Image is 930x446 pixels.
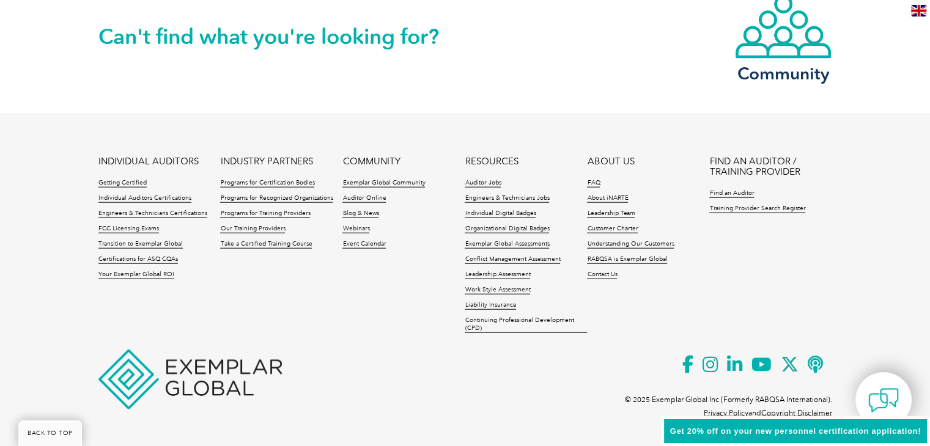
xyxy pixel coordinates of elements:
a: FIND AN AUDITOR / TRAINING PROVIDER [709,156,832,177]
a: Transition to Exemplar Global [98,240,183,249]
a: ABOUT US [587,156,634,167]
a: INDUSTRY PARTNERS [220,156,312,167]
a: Your Exemplar Global ROI [98,271,174,279]
p: © 2025 Exemplar Global Inc (Formerly RABQSA International). [625,393,832,406]
a: Individual Auditors Certifications [98,194,191,203]
a: Blog & News [342,210,378,218]
a: Take a Certified Training Course [220,240,312,249]
a: Exemplar Global Assessments [465,240,549,249]
a: About iNARTE [587,194,628,203]
a: Copyright Disclaimer [761,409,832,417]
img: Exemplar Global [98,349,282,409]
a: FCC Licensing Exams [98,225,159,233]
a: FAQ [587,179,600,188]
a: INDIVIDUAL AUDITORS [98,156,199,167]
a: Find an Auditor [709,189,754,198]
h2: Can't find what you're looking for? [98,27,465,46]
a: Contact Us [587,271,617,279]
a: Conflict Management Assessment [465,255,560,264]
img: en [911,5,926,16]
a: Event Calendar [342,240,386,249]
a: Leadership Team [587,210,635,218]
a: Auditor Online [342,194,386,203]
a: Privacy Policy [704,409,748,417]
a: Leadership Assessment [465,271,530,279]
a: Work Style Assessment [465,286,530,294]
a: COMMUNITY [342,156,400,167]
a: RABQSA is Exemplar Global [587,255,667,264]
a: Our Training Providers [220,225,285,233]
a: BACK TO TOP [18,420,82,446]
span: Get 20% off on your new personnel certification application! [670,426,921,436]
a: Programs for Recognized Organizations [220,194,333,203]
a: Certifications for ASQ CQAs [98,255,178,264]
a: Understanding Our Customers [587,240,674,249]
h3: Community [734,66,832,81]
a: Programs for Training Providers [220,210,310,218]
a: Engineers & Technicians Jobs [465,194,549,203]
a: Engineers & Technicians Certifications [98,210,207,218]
a: Programs for Certification Bodies [220,179,314,188]
a: Organizational Digital Badges [465,225,549,233]
a: Individual Digital Badges [465,210,536,218]
a: Training Provider Search Register [709,205,805,213]
p: and [704,406,832,420]
a: Continuing Professional Development (CPD) [465,316,587,333]
a: Webinars [342,225,369,233]
a: Auditor Jobs [465,179,501,188]
a: Liability Insurance [465,301,516,310]
a: Customer Charter [587,225,638,233]
a: RESOURCES [465,156,518,167]
a: Getting Certified [98,179,147,188]
a: Exemplar Global Community [342,179,425,188]
img: contact-chat.png [868,385,899,415]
